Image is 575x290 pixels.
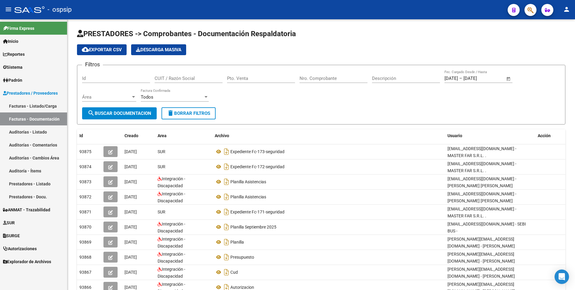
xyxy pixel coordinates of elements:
span: Expediente Fc-171-seguridad [230,210,284,214]
span: [DATE] [125,179,137,184]
span: Borrar Filtros [167,111,210,116]
mat-icon: cloud_download [82,46,89,53]
span: [EMAIL_ADDRESS][DOMAIN_NAME] - [PERSON_NAME] [PERSON_NAME] [447,191,516,203]
span: 93872 [79,194,91,199]
i: Descargar documento [223,192,230,202]
mat-icon: menu [5,6,12,13]
span: [DATE] [125,194,137,199]
i: Descargar documento [223,147,230,156]
span: 93869 [79,240,91,244]
input: Fecha inicio [444,76,458,81]
span: 93875 [79,149,91,154]
span: SURGE [3,232,20,239]
span: Planilla [230,240,244,244]
i: Descargar documento [223,252,230,262]
span: 93874 [79,164,91,169]
span: Padrón [3,77,22,84]
datatable-header-cell: Id [77,129,101,142]
span: Sistema [3,64,23,71]
mat-icon: delete [167,109,174,117]
span: SUR [158,210,165,214]
span: PRESTADORES -> Comprobantes - Documentación Respaldatoria [77,30,296,38]
span: Prestadores / Proveedores [3,90,58,96]
button: Open calendar [505,75,512,82]
span: Autorizaciones [3,245,37,252]
mat-icon: search [88,109,95,117]
button: Buscar Documentacion [82,107,157,119]
app-download-masive: Descarga masiva de comprobantes (adjuntos) [131,44,186,55]
span: [EMAIL_ADDRESS][DOMAIN_NAME] - MASTER FAR S.R.L. . [447,146,516,158]
span: 93870 [79,225,91,229]
span: SUR [3,219,15,226]
span: [EMAIL_ADDRESS][DOMAIN_NAME] - MASTER FAR S.R.L. . [447,206,516,218]
h3: Filtros [82,60,103,69]
span: Inicio [3,38,18,45]
span: Expediente Fc-173-seguridad [230,149,284,154]
button: Exportar CSV [77,44,127,55]
span: Área [82,94,131,100]
span: SUR [158,164,165,169]
i: Descargar documento [223,177,230,187]
span: [EMAIL_ADDRESS][DOMAIN_NAME] - MASTER FAR S.R.L. . [447,161,516,173]
span: [DATE] [125,285,137,290]
span: [PERSON_NAME][EMAIL_ADDRESS][DOMAIN_NAME] - [PERSON_NAME] [447,267,515,279]
span: Integración - Discapacidad [158,267,185,279]
span: Integración - Discapacidad [158,176,185,188]
span: Planilla Asistencias [230,179,266,184]
span: Integración - Discapacidad [158,237,185,248]
span: [DATE] [125,255,137,260]
span: [EMAIL_ADDRESS][DOMAIN_NAME] - [PERSON_NAME] [PERSON_NAME] [447,176,516,188]
span: Cud [230,270,238,275]
i: Descargar documento [223,162,230,172]
span: Id [79,133,83,138]
span: – [459,76,462,81]
span: Planilla Asistencias [230,194,266,199]
span: [DATE] [125,164,137,169]
span: Todos [141,94,153,100]
span: [EMAIL_ADDRESS][DOMAIN_NAME] - SEBI BUS - [447,222,526,233]
span: Autorizacion [230,285,254,290]
span: 93868 [79,255,91,260]
span: Planilla Septiembre 2025 [230,225,276,229]
span: Exportar CSV [82,47,122,52]
datatable-header-cell: Creado [122,129,155,142]
span: Explorador de Archivos [3,258,51,265]
datatable-header-cell: Archivo [212,129,445,142]
span: Usuario [447,133,462,138]
span: Firma Express [3,25,34,32]
span: Buscar Documentacion [88,111,151,116]
span: 93873 [79,179,91,184]
span: Descarga Masiva [136,47,181,52]
i: Descargar documento [223,207,230,217]
span: Expediente Fc-172-seguridad [230,164,284,169]
span: 93867 [79,270,91,275]
span: Presupuesto [230,255,254,260]
span: [DATE] [125,210,137,214]
span: [DATE] [125,240,137,244]
span: [DATE] [125,225,137,229]
span: Creado [125,133,138,138]
i: Descargar documento [223,222,230,232]
span: Integración - Discapacidad [158,191,185,203]
span: Reportes [3,51,25,58]
span: SUR [158,149,165,154]
span: [DATE] [125,270,137,275]
datatable-header-cell: Acción [535,129,565,142]
datatable-header-cell: Area [155,129,212,142]
span: Archivo [215,133,229,138]
input: Fecha fin [463,76,493,81]
i: Descargar documento [223,237,230,247]
span: [PERSON_NAME][EMAIL_ADDRESS][DOMAIN_NAME] - [PERSON_NAME] [447,237,515,248]
button: Descarga Masiva [131,44,186,55]
span: Integración - Discapacidad [158,252,185,263]
span: Integración - Discapacidad [158,222,185,233]
button: Borrar Filtros [161,107,216,119]
span: [PERSON_NAME][EMAIL_ADDRESS][DOMAIN_NAME] - [PERSON_NAME] [447,252,515,263]
span: ANMAT - Trazabilidad [3,206,50,213]
div: Open Intercom Messenger [555,270,569,284]
datatable-header-cell: Usuario [445,129,535,142]
span: Area [158,133,167,138]
i: Descargar documento [223,267,230,277]
span: 93871 [79,210,91,214]
span: - ospsip [48,3,72,16]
